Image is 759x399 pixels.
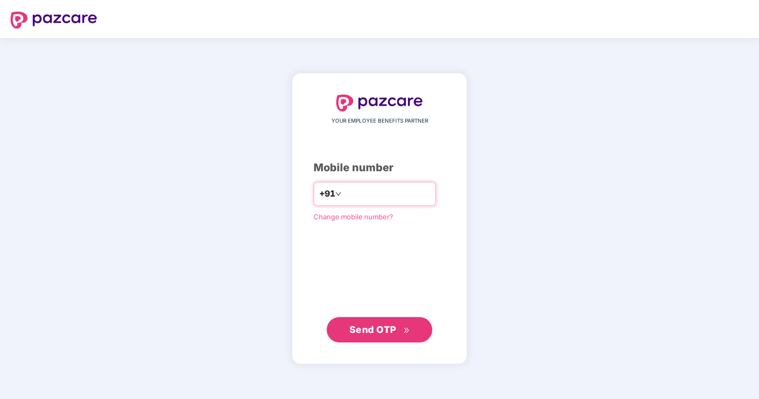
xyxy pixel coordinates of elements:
[314,212,393,221] a: Change mobile number?
[349,324,396,335] span: Send OTP
[314,160,445,176] div: Mobile number
[319,187,335,200] span: +91
[335,191,341,197] span: down
[331,117,428,125] span: YOUR EMPLOYEE BENEFITS PARTNER
[327,317,432,342] button: Send OTPdouble-right
[336,95,423,112] img: logo
[11,12,97,29] img: logo
[403,327,410,334] span: double-right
